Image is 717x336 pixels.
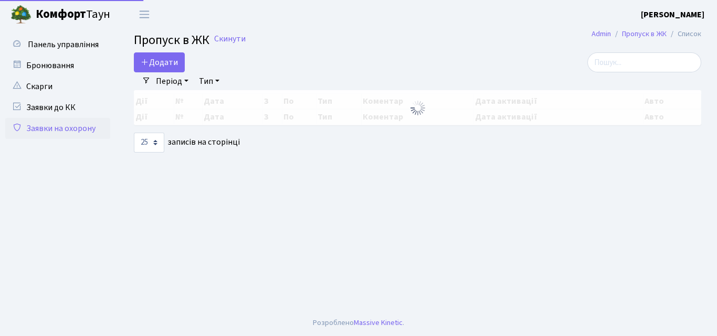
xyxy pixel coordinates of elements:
a: [PERSON_NAME] [641,8,704,21]
li: Список [667,28,701,40]
div: Розроблено . [313,317,404,329]
img: Обробка... [409,100,426,116]
a: Панель управління [5,34,110,55]
nav: breadcrumb [576,23,717,45]
span: Пропуск в ЖК [134,31,209,49]
span: Додати [141,57,178,68]
label: записів на сторінці [134,133,240,153]
input: Пошук... [587,52,701,72]
a: Пропуск в ЖК [622,28,667,39]
a: Тип [195,72,224,90]
a: Massive Kinetic [354,317,403,328]
a: Додати [134,52,185,72]
img: logo.png [10,4,31,25]
b: [PERSON_NAME] [641,9,704,20]
a: Заявки на охорону [5,118,110,139]
a: Заявки до КК [5,97,110,118]
a: Admin [592,28,611,39]
span: Панель управління [28,39,99,50]
a: Бронювання [5,55,110,76]
span: Таун [36,6,110,24]
b: Комфорт [36,6,86,23]
a: Скинути [214,34,246,44]
a: Скарги [5,76,110,97]
select: записів на сторінці [134,133,164,153]
button: Переключити навігацію [131,6,157,23]
a: Період [152,72,193,90]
